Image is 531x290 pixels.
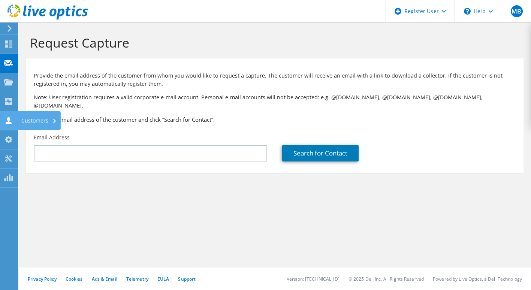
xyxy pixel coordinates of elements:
a: Ads & Email [92,276,117,282]
p: Note: User registration requires a valid corporate e-mail account. Personal e-mail accounts will ... [34,93,516,110]
p: Provide the email address of the customer from whom you would like to request a capture. The cust... [34,72,516,88]
svg: \n [464,8,471,15]
label: Email Address [34,134,70,141]
li: Powered by Live Optics, a Dell Technology [433,276,522,282]
a: Privacy Policy [28,276,57,282]
h3: Enter the email address of the customer and click “Search for Contact”. [34,115,516,124]
a: EULA [157,276,169,282]
li: Version: [TECHNICAL_ID] [287,276,340,282]
a: Telemetry [126,276,148,282]
h1: Request Capture [30,35,516,51]
span: MB [511,5,523,17]
a: Support [178,276,196,282]
div: Customers [18,111,61,130]
li: © 2025 Dell Inc. All Rights Reserved [349,276,424,282]
a: Search for Contact [282,145,359,161]
a: Cookies [66,276,83,282]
